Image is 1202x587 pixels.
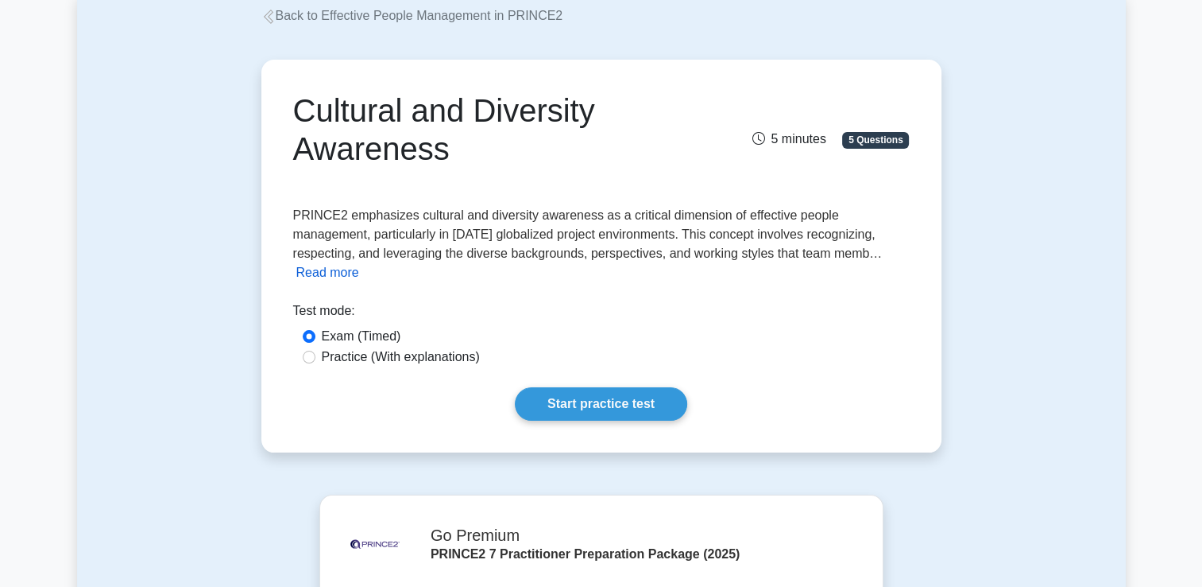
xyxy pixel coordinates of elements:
[261,9,563,22] a: Back to Effective People Management in PRINCE2
[515,387,687,421] a: Start practice test
[842,132,909,148] span: 5 Questions
[322,327,401,346] label: Exam (Timed)
[752,132,825,146] span: 5 minutes
[322,348,480,367] label: Practice (With explanations)
[296,263,359,282] button: Read more
[293,208,883,260] span: PRINCE2 emphasizes cultural and diversity awareness as a critical dimension of effective people m...
[293,301,910,327] div: Test mode:
[293,91,698,168] h1: Cultural and Diversity Awareness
